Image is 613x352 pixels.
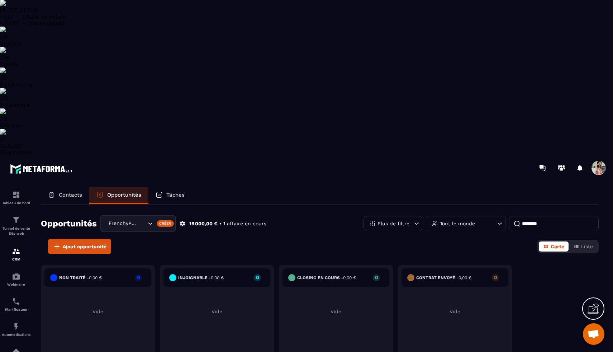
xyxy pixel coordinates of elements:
[2,241,30,267] a: formationformationCRM
[2,267,30,292] a: automationsautomationsWebinaire
[10,162,75,175] img: logo
[373,275,380,280] p: 0
[2,201,30,205] p: Tableau de bord
[59,192,82,198] p: Contacts
[569,241,597,252] button: Liste
[211,275,224,280] span: 0,00 €
[12,216,20,224] img: formation
[178,275,224,280] h6: injoignable -
[12,191,20,199] img: formation
[254,275,261,280] p: 0
[2,308,30,311] p: Planificateur
[59,275,102,280] h6: Non traité -
[440,221,475,226] p: Tout le monde
[377,221,409,226] p: Plus de filtre
[583,323,604,345] div: Ouvrir le chat
[189,220,218,227] p: 15 000,00 €
[157,220,174,227] div: Créer
[41,187,89,204] a: Contacts
[2,226,30,236] p: Tunnel de vente Site web
[107,192,141,198] p: Opportunités
[2,282,30,286] p: Webinaire
[458,275,471,280] span: 0,00 €
[41,216,97,231] h2: Opportunités
[139,220,146,227] input: Search for option
[343,275,356,280] span: 0,00 €
[581,244,593,249] span: Liste
[492,275,499,280] p: 0
[297,275,356,280] h6: Closing en cours -
[135,275,142,280] p: 0
[539,241,569,252] button: Carte
[2,210,30,241] a: formationformationTunnel de vente Site web
[2,317,30,342] a: automationsautomationsAutomatisations
[12,247,20,255] img: formation
[166,192,185,198] p: Tâches
[89,187,148,204] a: Opportunités
[551,244,564,249] span: Carte
[12,297,20,306] img: scheduler
[401,309,508,314] p: Vide
[107,220,139,227] span: FrenchyPartners
[2,333,30,337] p: Automatisations
[100,215,176,232] div: Search for option
[12,272,20,281] img: automations
[89,275,102,280] span: 0,00 €
[2,185,30,210] a: formationformationTableau de bord
[63,243,106,250] span: Ajout opportunité
[223,220,266,227] p: 1 affaire en cours
[163,309,270,314] p: Vide
[416,275,471,280] h6: Contrat envoyé -
[219,220,222,227] p: •
[282,309,389,314] p: Vide
[2,292,30,317] a: schedulerschedulerPlanificateur
[48,239,111,254] button: Ajout opportunité
[2,257,30,261] p: CRM
[148,187,192,204] a: Tâches
[44,309,151,314] p: Vide
[12,322,20,331] img: automations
